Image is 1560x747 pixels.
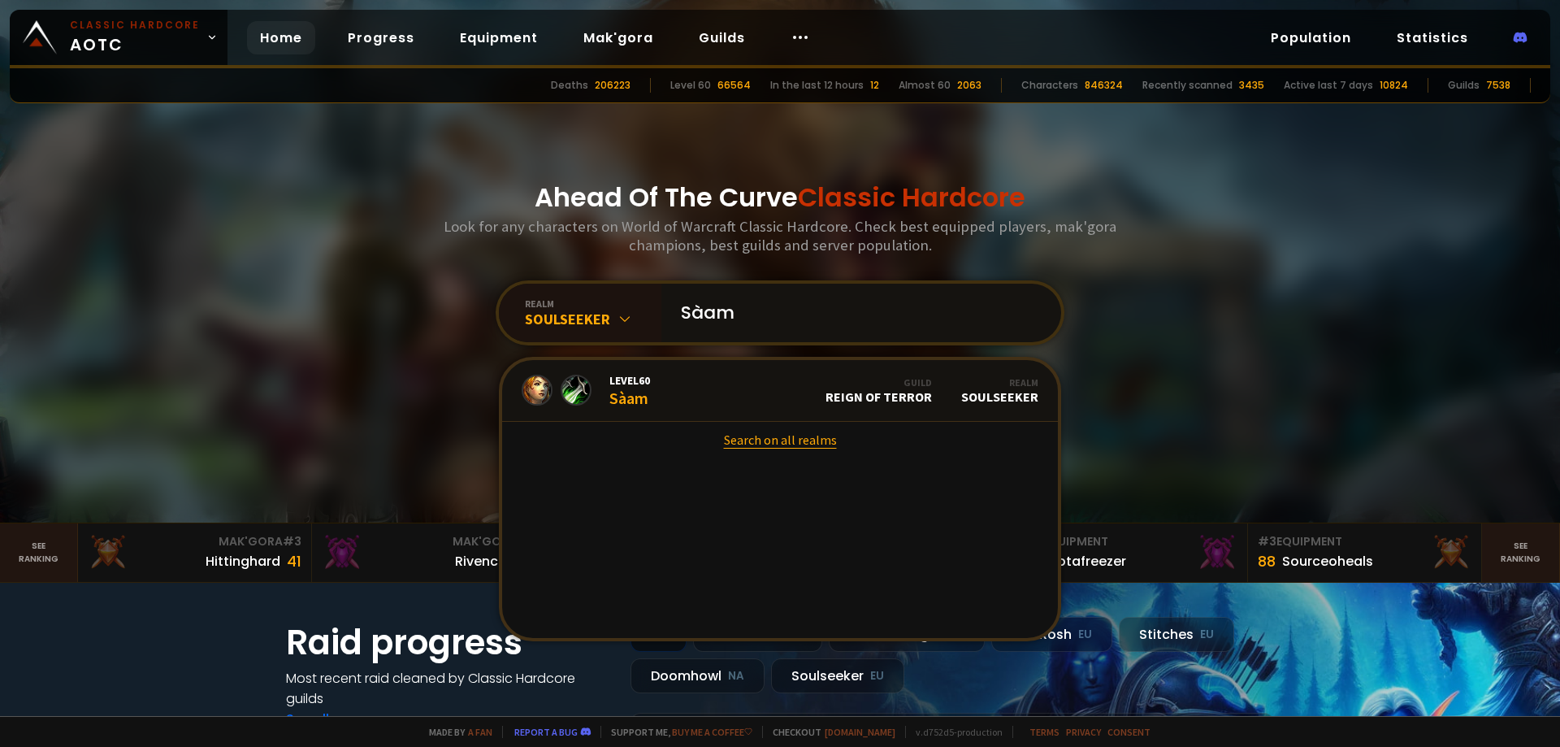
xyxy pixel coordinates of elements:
div: 846324 [1085,78,1123,93]
div: Active last 7 days [1284,78,1373,93]
div: Soulseeker [771,658,904,693]
h3: Look for any characters on World of Warcraft Classic Hardcore. Check best equipped players, mak'g... [437,217,1123,254]
a: Level60SàamGuildReign of TerrorRealmSoulseeker [502,360,1058,422]
div: Guild [825,376,932,389]
div: Almost 60 [899,78,951,93]
div: Sourceoheals [1282,551,1373,571]
div: Notafreezer [1048,551,1126,571]
div: Level 60 [670,78,711,93]
div: Mak'Gora [88,533,301,550]
a: Home [247,21,315,54]
a: Population [1258,21,1364,54]
div: Sàam [609,373,650,408]
div: 41 [287,550,301,572]
small: Classic Hardcore [70,18,200,33]
div: Guilds [1448,78,1480,93]
a: Mak'Gora#2Rivench100 [312,523,546,582]
h1: Ahead Of The Curve [535,178,1025,217]
div: 88 [1258,550,1276,572]
div: Mak'Gora [322,533,535,550]
small: EU [1200,627,1214,643]
div: Stitches [1119,617,1234,652]
a: Guilds [686,21,758,54]
div: 2063 [957,78,981,93]
span: Support me, [600,726,752,738]
div: realm [525,297,661,310]
span: # 3 [283,533,301,549]
span: Level 60 [609,373,650,388]
a: Statistics [1384,21,1481,54]
span: v. d752d5 - production [905,726,1003,738]
div: Recently scanned [1142,78,1233,93]
small: NA [728,668,744,684]
a: #3Equipment88Sourceoheals [1248,523,1482,582]
div: 66564 [717,78,751,93]
div: Deaths [551,78,588,93]
div: Equipment [1258,533,1471,550]
span: Made by [419,726,492,738]
a: Search on all realms [502,422,1058,458]
a: Terms [1029,726,1059,738]
a: Report a bug [514,726,578,738]
span: AOTC [70,18,200,57]
div: Reign of Terror [825,376,932,405]
a: [DOMAIN_NAME] [825,726,895,738]
small: EU [870,668,884,684]
a: See all progress [286,710,392,728]
h1: Raid progress [286,617,611,668]
a: Progress [335,21,427,54]
div: Characters [1021,78,1078,93]
div: 3435 [1239,78,1264,93]
div: Equipment [1024,533,1237,550]
div: 12 [870,78,879,93]
small: EU [1078,627,1092,643]
h4: Most recent raid cleaned by Classic Hardcore guilds [286,668,611,709]
a: Mak'gora [570,21,666,54]
div: Doomhowl [630,658,765,693]
div: Soulseeker [961,376,1038,405]
a: Classic HardcoreAOTC [10,10,227,65]
a: Privacy [1066,726,1101,738]
div: In the last 12 hours [770,78,864,93]
div: Nek'Rosh [991,617,1112,652]
a: Mak'Gora#3Hittinghard41 [78,523,312,582]
div: 10824 [1380,78,1408,93]
div: 206223 [595,78,630,93]
div: Realm [961,376,1038,389]
span: Classic Hardcore [798,179,1025,215]
span: Checkout [762,726,895,738]
div: Rivench [455,551,506,571]
div: Hittinghard [206,551,280,571]
a: Buy me a coffee [672,726,752,738]
a: Seeranking [1482,523,1560,582]
input: Search a character... [671,284,1042,342]
a: Equipment [447,21,551,54]
span: # 3 [1258,533,1276,549]
a: #2Equipment88Notafreezer [1014,523,1248,582]
a: a fan [468,726,492,738]
a: Consent [1107,726,1150,738]
div: 7538 [1486,78,1510,93]
div: Soulseeker [525,310,661,328]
